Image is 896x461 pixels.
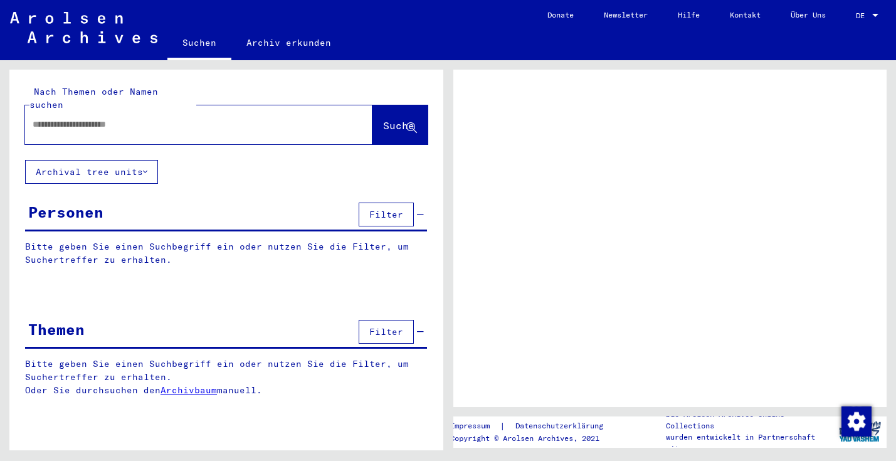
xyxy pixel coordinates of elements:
[28,318,85,341] div: Themen
[836,416,883,447] img: yv_logo.png
[383,119,414,132] span: Suche
[450,420,618,433] div: |
[372,105,428,144] button: Suche
[25,240,427,267] p: Bitte geben Sie einen Suchbegriff ein oder nutzen Sie die Filter, um Suchertreffer zu erhalten.
[841,406,872,437] img: Zustimmung ändern
[167,28,231,60] a: Suchen
[856,11,870,20] span: DE
[666,432,832,454] p: wurden entwickelt in Partnerschaft mit
[25,160,158,184] button: Archival tree units
[25,358,428,397] p: Bitte geben Sie einen Suchbegriff ein oder nutzen Sie die Filter, um Suchertreffer zu erhalten. O...
[666,409,832,432] p: Die Arolsen Archives Online-Collections
[28,201,103,223] div: Personen
[450,433,618,444] p: Copyright © Arolsen Archives, 2021
[10,12,157,43] img: Arolsen_neg.svg
[161,384,217,396] a: Archivbaum
[29,86,158,110] mat-label: Nach Themen oder Namen suchen
[359,203,414,226] button: Filter
[231,28,346,58] a: Archiv erkunden
[359,320,414,344] button: Filter
[369,209,403,220] span: Filter
[505,420,618,433] a: Datenschutzerklärung
[450,420,500,433] a: Impressum
[369,326,403,337] span: Filter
